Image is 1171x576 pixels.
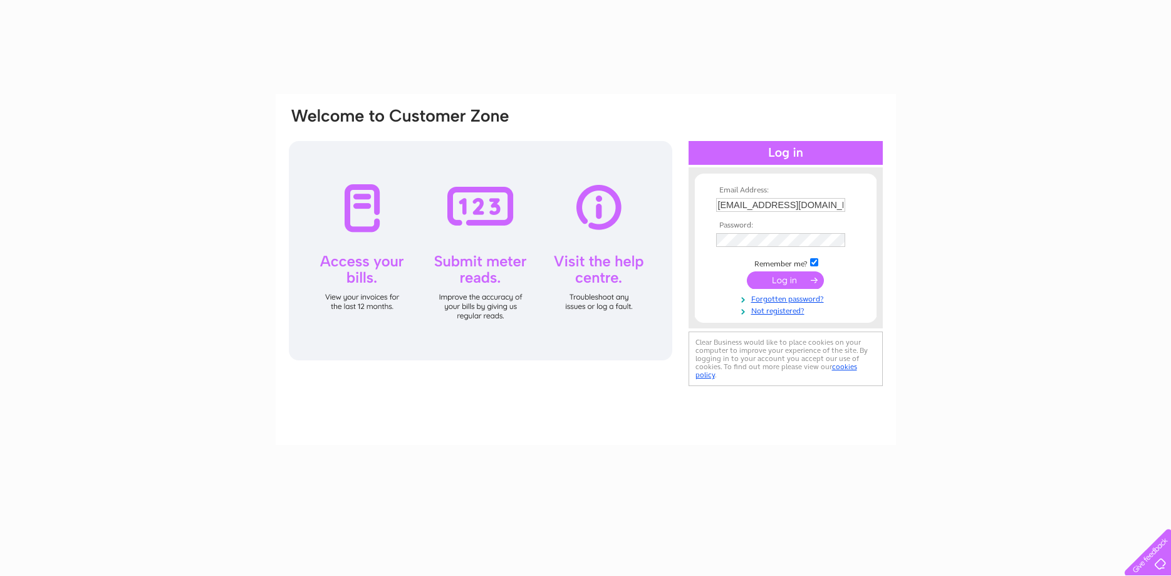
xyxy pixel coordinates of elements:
[713,256,858,269] td: Remember me?
[695,362,857,379] a: cookies policy
[716,292,858,304] a: Forgotten password?
[747,271,824,289] input: Submit
[716,304,858,316] a: Not registered?
[713,186,858,195] th: Email Address:
[689,332,883,386] div: Clear Business would like to place cookies on your computer to improve your experience of the sit...
[713,221,858,230] th: Password:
